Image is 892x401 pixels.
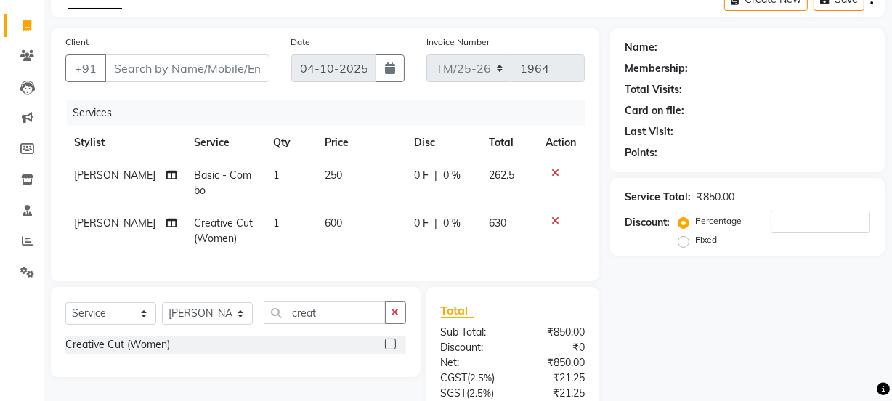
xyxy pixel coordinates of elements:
[185,126,264,159] th: Service
[490,169,515,182] span: 262.5
[325,216,342,230] span: 600
[74,216,155,230] span: [PERSON_NAME]
[471,372,492,384] span: 2.5%
[264,126,317,159] th: Qty
[490,216,507,230] span: 630
[405,126,480,159] th: Disc
[65,337,170,352] div: Creative Cut (Women)
[625,215,670,230] div: Discount:
[697,190,734,205] div: ₹850.00
[625,82,682,97] div: Total Visits:
[430,325,513,340] div: Sub Total:
[625,103,684,118] div: Card on file:
[513,325,596,340] div: ₹850.00
[625,61,688,76] div: Membership:
[443,168,461,183] span: 0 %
[273,169,279,182] span: 1
[434,168,437,183] span: |
[513,370,596,386] div: ₹21.25
[325,169,342,182] span: 250
[194,216,253,245] span: Creative Cut (Women)
[74,169,155,182] span: [PERSON_NAME]
[67,100,596,126] div: Services
[430,355,513,370] div: Net:
[65,54,106,82] button: +91
[695,233,717,246] label: Fixed
[537,126,585,159] th: Action
[316,126,405,159] th: Price
[695,214,742,227] label: Percentage
[291,36,311,49] label: Date
[434,216,437,231] span: |
[441,303,474,318] span: Total
[430,340,513,355] div: Discount:
[443,216,461,231] span: 0 %
[625,40,657,55] div: Name:
[65,36,89,49] label: Client
[441,371,468,384] span: CGST
[194,169,251,197] span: Basic - Combo
[430,386,513,401] div: ( )
[513,355,596,370] div: ₹850.00
[625,145,657,161] div: Points:
[105,54,269,82] input: Search by Name/Mobile/Email/Code
[441,386,467,400] span: SGST
[625,124,673,139] div: Last Visit:
[513,386,596,401] div: ₹21.25
[513,340,596,355] div: ₹0
[414,216,429,231] span: 0 F
[273,216,279,230] span: 1
[430,370,513,386] div: ( )
[481,126,538,159] th: Total
[414,168,429,183] span: 0 F
[426,36,490,49] label: Invoice Number
[65,126,185,159] th: Stylist
[625,190,691,205] div: Service Total:
[470,387,492,399] span: 2.5%
[264,301,386,324] input: Search or Scan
